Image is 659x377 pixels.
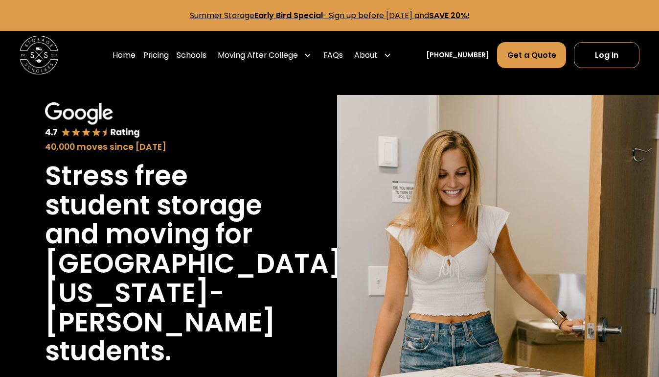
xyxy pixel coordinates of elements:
[177,42,206,69] a: Schools
[429,10,470,21] strong: SAVE 20%!
[20,36,58,74] a: home
[574,42,639,68] a: Log In
[218,49,298,61] div: Moving After College
[254,10,323,21] strong: Early Bird Special
[426,50,489,60] a: [PHONE_NUMBER]
[214,42,315,69] div: Moving After College
[45,102,140,139] img: Google 4.7 star rating
[190,10,470,21] a: Summer StorageEarly Bird Special- Sign up before [DATE] andSAVE 20%!
[45,249,342,337] h1: [GEOGRAPHIC_DATA][US_STATE]-[PERSON_NAME]
[350,42,395,69] div: About
[20,36,58,74] img: Storage Scholars main logo
[45,162,277,249] h1: Stress free student storage and moving for
[354,49,378,61] div: About
[143,42,169,69] a: Pricing
[497,42,567,68] a: Get a Quote
[45,141,277,154] div: 40,000 moves since [DATE]
[45,337,171,366] h1: students.
[113,42,136,69] a: Home
[323,42,343,69] a: FAQs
